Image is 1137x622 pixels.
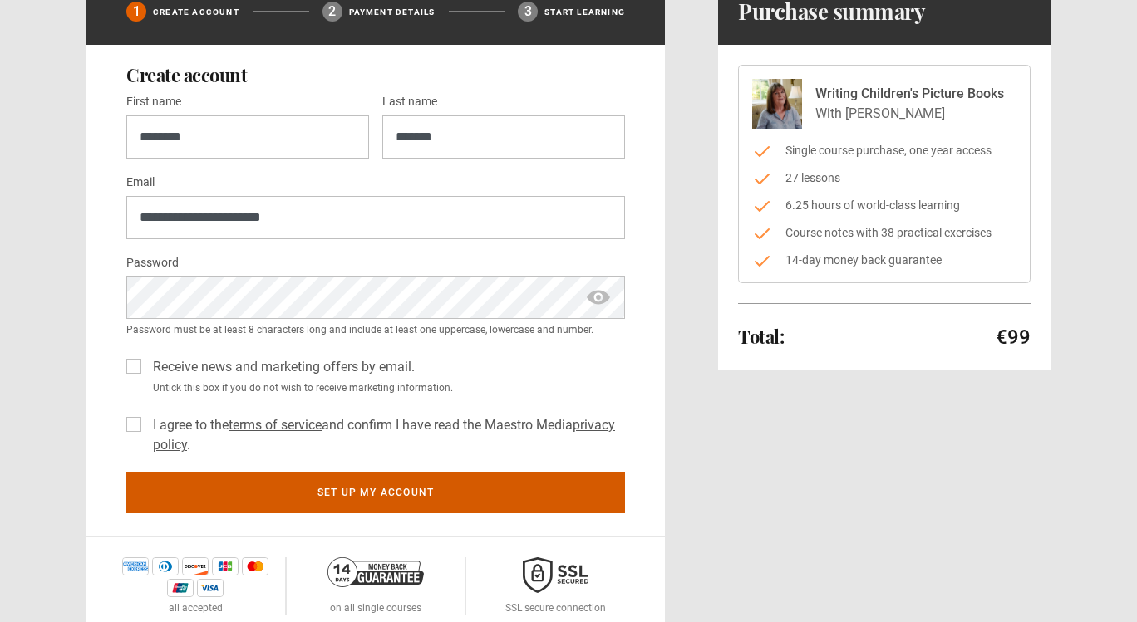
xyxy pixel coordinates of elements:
[327,557,424,587] img: 14-day-money-back-guarantee-42d24aedb5115c0ff13b.png
[146,415,625,455] label: I agree to the and confirm I have read the Maestro Media .
[152,557,179,575] img: diners
[752,224,1016,242] li: Course notes with 38 practical exercises
[752,252,1016,269] li: 14-day money back guarantee
[752,197,1016,214] li: 6.25 hours of world-class learning
[126,2,146,22] div: 1
[330,600,421,615] p: on all single courses
[815,84,1004,104] p: Writing Children's Picture Books
[146,380,625,395] small: Untick this box if you do not wish to receive marketing information.
[212,557,239,575] img: jcb
[153,6,239,18] p: Create Account
[349,6,436,18] p: Payment details
[752,142,1016,159] li: Single course purchase, one year access
[126,92,181,112] label: First name
[996,324,1031,350] p: €99
[505,600,606,615] p: SSL secure connection
[169,600,223,615] p: all accepted
[126,253,179,273] label: Password
[544,6,625,18] p: Start learning
[126,322,625,337] small: Password must be at least 8 characters long and include at least one uppercase, lowercase and num...
[197,579,224,597] img: visa
[322,2,342,22] div: 2
[126,173,155,193] label: Email
[752,169,1016,187] li: 27 lessons
[122,557,149,575] img: amex
[229,417,322,433] a: terms of service
[182,557,209,575] img: discover
[167,579,194,597] img: unionpay
[518,2,538,22] div: 3
[815,104,1004,124] p: With [PERSON_NAME]
[585,276,612,319] span: show password
[126,65,625,85] h2: Create account
[242,557,268,575] img: mastercard
[126,472,625,513] button: Set up my account
[738,326,784,346] h2: Total:
[146,357,415,377] label: Receive news and marketing offers by email.
[382,92,437,112] label: Last name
